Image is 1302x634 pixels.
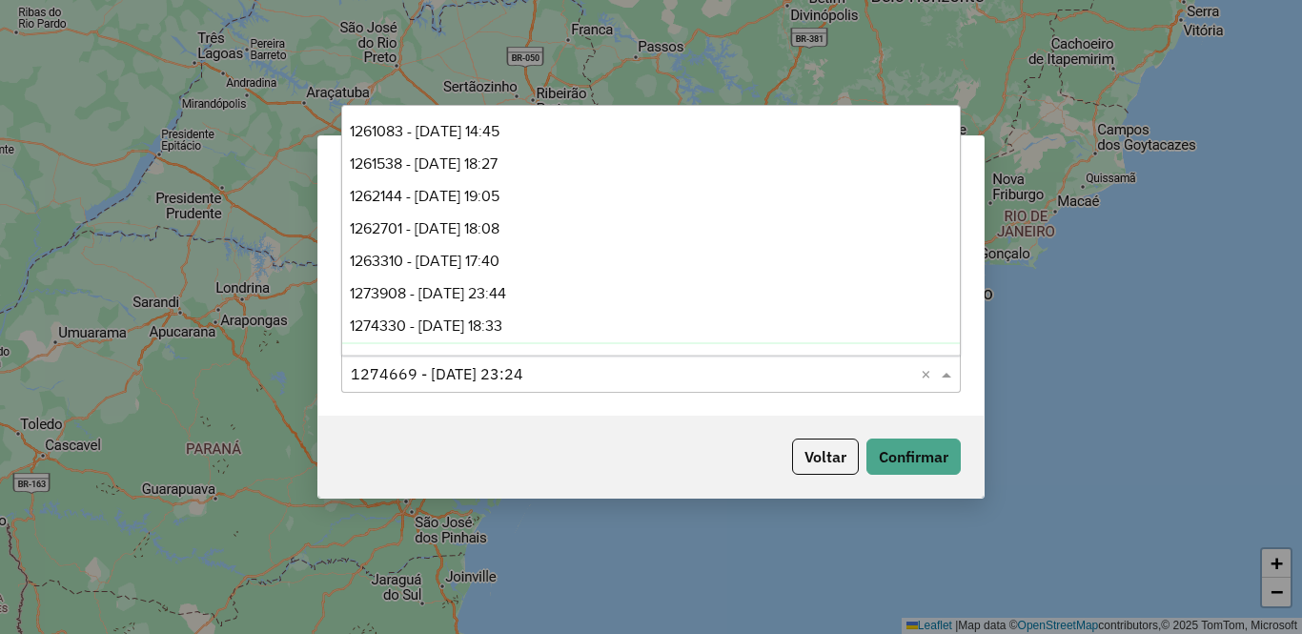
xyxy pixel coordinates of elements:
span: Clear all [921,362,937,385]
span: 1262701 - [DATE] 18:08 [350,220,499,236]
span: 1261538 - [DATE] 18:27 [350,155,498,172]
span: 1261083 - [DATE] 14:45 [350,123,499,139]
ng-dropdown-panel: Options list [341,105,961,356]
button: Voltar [792,439,859,475]
span: 1262144 - [DATE] 19:05 [350,188,499,204]
button: Confirmar [866,439,961,475]
span: 1263310 - [DATE] 17:40 [350,253,499,269]
span: 1274330 - [DATE] 18:33 [350,317,502,334]
span: 1273908 - [DATE] 23:44 [350,285,506,301]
